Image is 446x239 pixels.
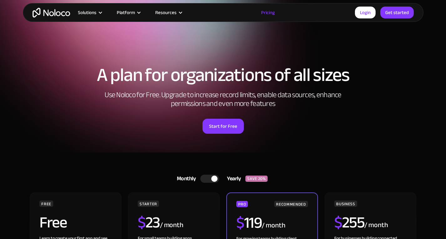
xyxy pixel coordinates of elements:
a: Start for Free [202,119,244,134]
div: Solutions [70,8,109,17]
div: SAVE 20% [245,176,268,182]
a: Get started [380,7,414,18]
h2: 255 [334,215,364,230]
div: BUSINESS [334,201,357,207]
div: Yearly [219,174,245,183]
a: Login [355,7,376,18]
div: Platform [109,8,147,17]
span: $ [138,208,146,237]
h1: A plan for organizations of all sizes [29,66,417,84]
div: PRO [236,201,248,207]
div: RECOMMENDED [274,201,308,207]
div: Platform [117,8,135,17]
h2: Free [39,215,67,230]
a: Pricing [253,8,283,17]
div: / month [160,220,183,230]
div: Resources [147,8,189,17]
div: / month [262,221,285,231]
span: $ [334,208,342,237]
div: Solutions [78,8,96,17]
div: STARTER [138,201,159,207]
div: Resources [155,8,177,17]
div: Monthly [169,174,201,183]
div: FREE [39,201,53,207]
h2: 119 [236,215,262,231]
h2: 23 [138,215,160,230]
a: home [33,8,70,17]
span: $ [236,208,244,237]
h2: Use Noloco for Free. Upgrade to increase record limits, enable data sources, enhance permissions ... [98,91,348,108]
div: / month [364,220,388,230]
